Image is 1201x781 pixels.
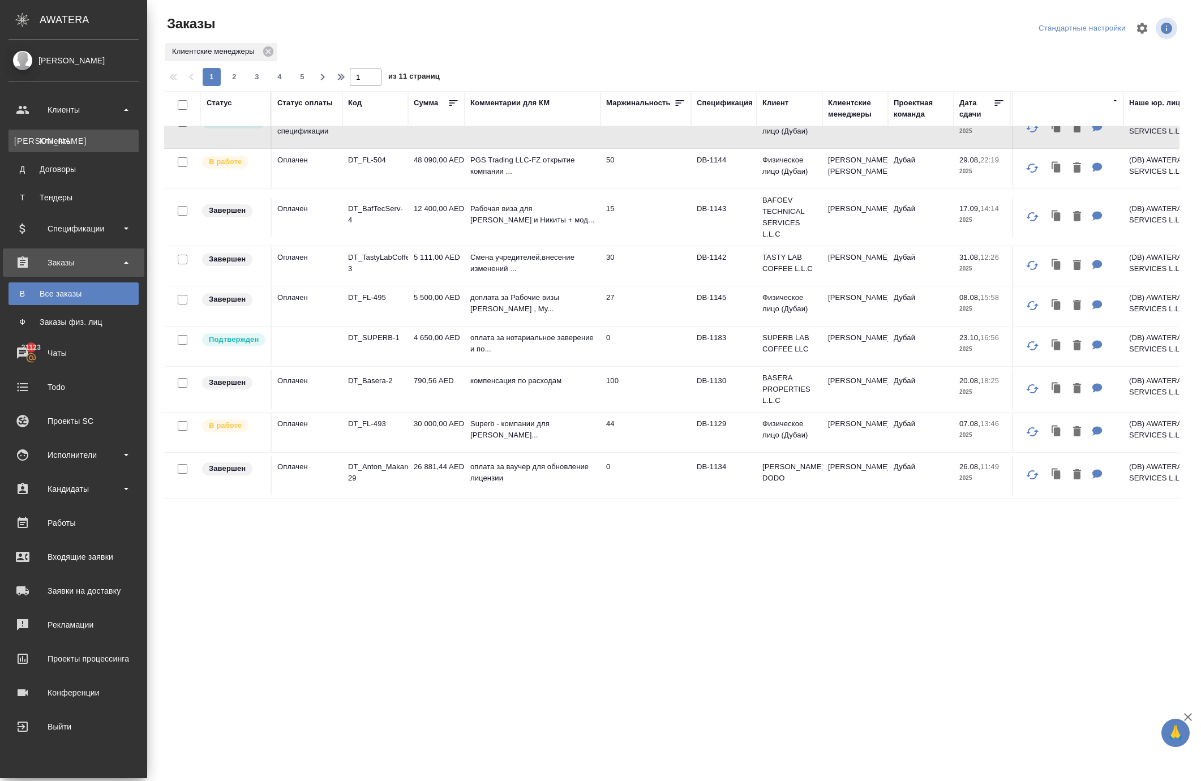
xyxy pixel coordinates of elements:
button: Удалить [1067,157,1087,180]
td: Оплачен [272,246,342,286]
p: 13:46 [980,419,999,428]
button: Обновить [1019,292,1046,319]
a: Выйти [3,713,144,741]
td: DB-1144 [691,149,757,188]
p: BAFOEV TECHNICAL SERVICES L.L.C [762,195,817,240]
p: Завершен [209,463,246,474]
div: Конференции [8,684,139,701]
button: Клонировать [1046,464,1067,487]
p: 14:14 [980,204,999,213]
button: Обновить [1019,203,1046,230]
p: оплата за нотариальное заверение и по... [470,332,595,355]
span: 3 [248,71,266,83]
div: Клиентские менеджеры [828,97,882,120]
span: из 11 страниц [388,70,440,86]
div: Клиент [762,97,788,109]
div: [PERSON_NAME] [8,54,139,67]
button: Клонировать [1046,157,1067,180]
p: 2025 [959,473,1005,484]
p: 2025 [959,166,1005,177]
div: Сумма [414,97,438,109]
div: split button [1036,20,1129,37]
td: DB-1143 [691,198,757,237]
td: 4 650,00 AED [408,327,465,366]
p: DT_Anton_Makarov_DODO-29 [348,461,402,484]
a: Рекламации [3,611,144,639]
td: Дубай [888,456,954,495]
button: Клонировать [1046,294,1067,317]
div: Клиенты [8,101,139,118]
p: 16:56 [980,333,999,342]
p: Физическое лицо (Дубаи) [762,418,817,441]
p: SUPERB LAB COFFEE LLC [762,332,817,355]
td: [PERSON_NAME] [822,198,888,237]
button: Для КМ: Рабочая виза для Саида и Никиты + модификация квот [1087,205,1108,229]
div: Рекламации [8,616,139,633]
td: 15 [600,198,691,237]
td: DB-1183 [691,327,757,366]
td: DB-1134 [691,456,757,495]
td: 30 [600,246,691,286]
td: 0 [600,327,691,366]
td: Оплачен [272,370,342,409]
p: TASTY LAB COFFEE L.L.C [762,252,817,274]
div: Клиенты [14,135,133,147]
p: Завершен [209,377,246,388]
p: Физическое лицо (Дубаи) [762,292,817,315]
div: Заявки на доставку [8,582,139,599]
button: 4 [271,68,289,86]
p: 18:25 [980,376,999,385]
td: Нет спецификации [272,109,342,148]
button: Удалить [1067,254,1087,277]
button: Удалить [1067,464,1087,487]
span: 2 [225,71,243,83]
td: [PERSON_NAME], [PERSON_NAME] [822,149,888,188]
p: DT_SUPERB-1 [348,332,402,344]
div: Выставляет КМ при направлении счета или после выполнения всех работ/сдачи заказа клиенту. Окончат... [201,375,265,390]
p: [PERSON_NAME] DODO [762,461,817,484]
a: Todo [3,373,144,401]
td: Дубай [888,109,954,148]
td: 25 [600,109,691,148]
td: DB-1130 [691,370,757,409]
td: Оплачен [272,149,342,188]
p: 20.08, [959,376,980,385]
p: 2025 [959,263,1005,274]
button: Обновить [1019,252,1046,279]
span: Посмотреть информацию [1156,18,1179,39]
div: Кандидаты [8,480,139,497]
button: Клонировать [1046,117,1067,140]
p: 2025 [959,214,1005,226]
div: Работы [8,514,139,531]
button: Для КМ: Superb - компании для Владислава Миллера - пертенра с США Кофе Шоп [1087,420,1108,444]
p: Завершен [209,294,246,305]
button: Для КМ: компенсация по расходам [1087,377,1108,401]
div: Todo [8,379,139,396]
td: Оплачен [272,456,342,495]
div: Код [348,97,362,109]
td: 48 090,00 AED [408,149,465,188]
button: Для КМ: оплата за нотариальное заверение и подписание МОА через нотариуса в EAGLE [1087,334,1108,358]
div: Чаты [8,345,139,362]
div: Статус [207,97,232,109]
td: Дубай [888,413,954,452]
div: Выставляет КМ после уточнения всех необходимых деталей и получения согласия клиента на запуск. С ... [201,332,265,347]
div: Комментарии для КМ [470,97,550,109]
p: 22:19 [980,156,999,164]
p: 2025 [959,126,1005,137]
a: [PERSON_NAME]Клиенты [8,130,139,152]
div: Спецификации [8,220,139,237]
div: Клиентские менеджеры [165,43,277,61]
td: Оплачен [272,286,342,326]
td: Оплачен [272,198,342,237]
div: Маржинальность [606,97,671,109]
td: Дубай [888,246,954,286]
a: Входящие заявки [3,543,144,571]
div: Все заказы [14,288,133,299]
p: 29.08, [959,156,980,164]
p: PGS Trading LLC-FZ открытие компании ... [470,155,595,177]
div: Входящие заявки [8,548,139,565]
p: Подтвержден [209,334,259,345]
button: 🙏 [1161,719,1190,747]
button: Для КМ: PGS Trading LLC-FZ открытие компании в Meydan "торговля радиодетялами" [1087,157,1108,180]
